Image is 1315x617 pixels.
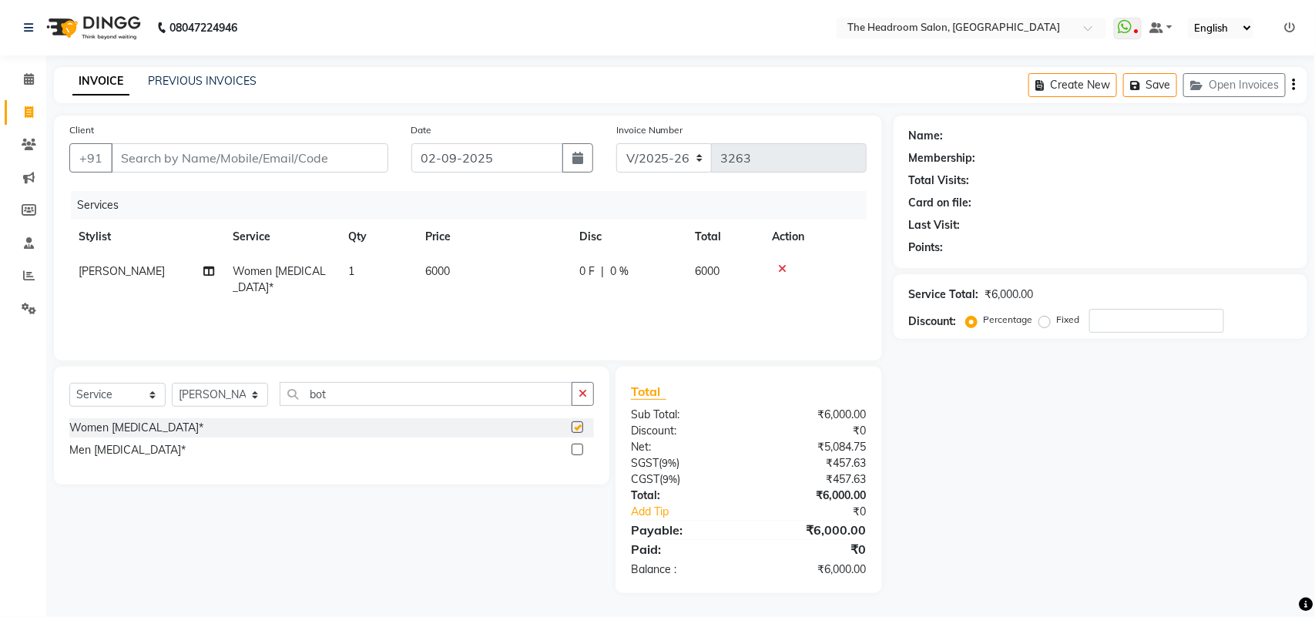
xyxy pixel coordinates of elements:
div: Points: [909,240,944,256]
div: ( ) [619,455,749,471]
div: ₹6,000.00 [749,521,878,539]
div: Women [MEDICAL_DATA]* [69,420,203,436]
label: Fixed [1057,313,1080,327]
button: +91 [69,143,112,173]
div: ₹6,000.00 [985,287,1034,303]
div: Card on file: [909,195,972,211]
div: Discount: [619,423,749,439]
div: Total Visits: [909,173,970,189]
span: 6000 [695,264,720,278]
th: Stylist [69,220,223,254]
div: ₹457.63 [749,471,878,488]
a: INVOICE [72,68,129,96]
span: | [601,263,604,280]
th: Disc [570,220,686,254]
div: Balance : [619,562,749,578]
div: Services [71,191,878,220]
div: ₹6,000.00 [749,407,878,423]
th: Qty [339,220,416,254]
div: Net: [619,439,749,455]
a: Add Tip [619,504,770,520]
div: ₹457.63 [749,455,878,471]
label: Invoice Number [616,123,683,137]
span: 9% [663,473,677,485]
div: Last Visit: [909,217,961,233]
div: Total: [619,488,749,504]
input: Search by Name/Mobile/Email/Code [111,143,388,173]
th: Service [223,220,339,254]
label: Client [69,123,94,137]
span: 6000 [425,264,450,278]
div: Sub Total: [619,407,749,423]
a: PREVIOUS INVOICES [148,74,257,88]
th: Price [416,220,570,254]
div: Payable: [619,521,749,539]
div: ( ) [619,471,749,488]
div: ₹0 [770,504,878,520]
button: Open Invoices [1183,73,1286,97]
th: Total [686,220,763,254]
div: ₹5,084.75 [749,439,878,455]
span: Total [631,384,666,400]
span: [PERSON_NAME] [79,264,165,278]
div: ₹6,000.00 [749,562,878,578]
label: Percentage [984,313,1033,327]
span: Women [MEDICAL_DATA]* [233,264,326,294]
div: Membership: [909,150,976,166]
div: Name: [909,128,944,144]
div: ₹6,000.00 [749,488,878,504]
button: Create New [1028,73,1117,97]
span: 1 [348,264,354,278]
span: 9% [662,457,676,469]
button: Save [1123,73,1177,97]
div: Paid: [619,540,749,558]
div: Men [MEDICAL_DATA]* [69,442,186,458]
label: Date [411,123,432,137]
span: 0 F [579,263,595,280]
span: 0 % [610,263,629,280]
th: Action [763,220,867,254]
span: SGST [631,456,659,470]
img: logo [39,6,145,49]
input: Search or Scan [280,382,572,406]
div: Service Total: [909,287,979,303]
span: CGST [631,472,659,486]
div: Discount: [909,314,957,330]
div: ₹0 [749,423,878,439]
div: ₹0 [749,540,878,558]
b: 08047224946 [169,6,237,49]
